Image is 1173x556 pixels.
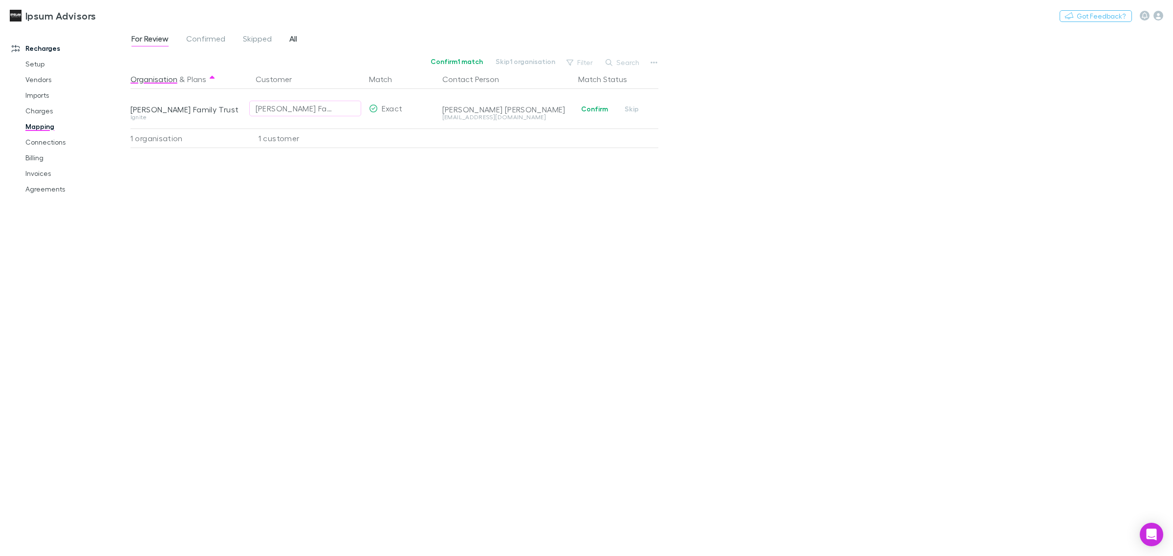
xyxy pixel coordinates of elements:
h3: Ipsum Advisors [25,10,96,21]
div: [PERSON_NAME] Family Trust [256,103,335,114]
div: [PERSON_NAME] Family Trust [130,105,244,114]
span: Exact [382,104,403,113]
button: Filter [562,57,599,68]
button: Search [601,57,645,68]
button: Skip [616,103,648,115]
a: Billing [16,150,138,166]
span: Skipped [243,34,272,46]
span: All [289,34,297,46]
a: Setup [16,56,138,72]
a: Charges [16,103,138,119]
button: Match Status [578,69,639,89]
span: Confirmed [186,34,225,46]
div: Ignite [130,114,244,120]
a: Imports [16,87,138,103]
div: [EMAIL_ADDRESS][DOMAIN_NAME] [442,114,570,120]
div: 1 organisation [130,128,248,148]
a: Vendors [16,72,138,87]
button: Match [369,69,404,89]
button: Customer [256,69,304,89]
div: [PERSON_NAME] [PERSON_NAME] [442,105,570,114]
img: Ipsum Advisors's Logo [10,10,22,21]
a: Mapping [16,119,138,134]
a: Recharges [2,41,138,56]
button: Confirm1 match [424,56,489,67]
button: Got Feedback? [1060,10,1132,22]
button: [PERSON_NAME] Family Trust [249,101,361,116]
a: Agreements [16,181,138,197]
button: Plans [187,69,206,89]
div: 1 customer [248,128,365,148]
div: & [130,69,244,89]
a: Connections [16,134,138,150]
a: Ipsum Advisors [4,4,102,27]
button: Contact Person [442,69,511,89]
button: Confirm [575,103,614,115]
span: For Review [131,34,169,46]
button: Organisation [130,69,177,89]
div: Open Intercom Messenger [1140,523,1163,546]
button: Skip1 organisation [489,56,562,67]
a: Invoices [16,166,138,181]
